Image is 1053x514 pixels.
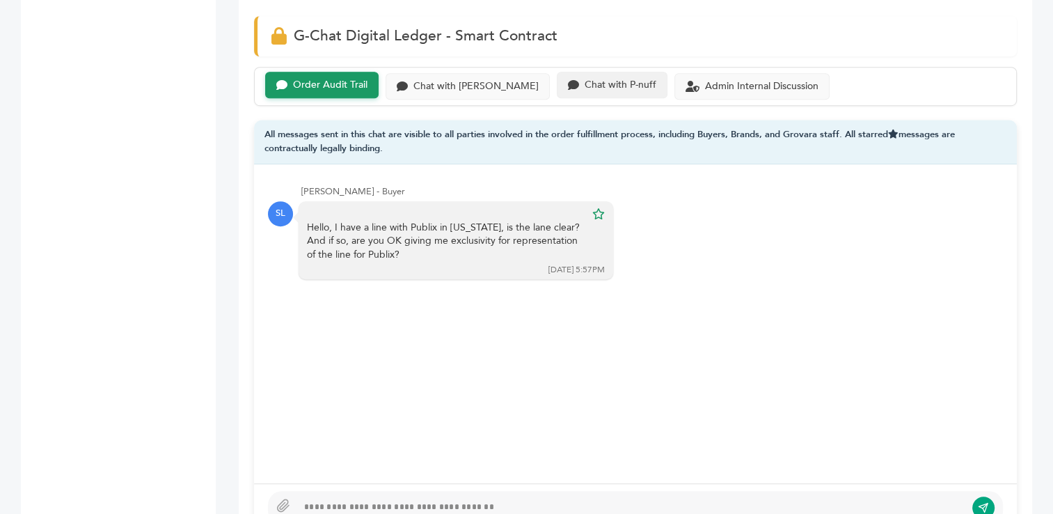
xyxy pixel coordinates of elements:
[268,201,293,226] div: SL
[254,120,1017,164] div: All messages sent in this chat are visible to all parties involved in the order fulfillment proce...
[413,81,539,93] div: Chat with [PERSON_NAME]
[301,185,1003,198] div: [PERSON_NAME] - Buyer
[307,221,585,262] div: Hello, I have a line with Publix in [US_STATE], is the lane clear? And if so, are you OK giving m...
[294,26,557,46] span: G-Chat Digital Ledger - Smart Contract
[293,79,367,91] div: Order Audit Trail
[585,79,656,91] div: Chat with P-nuff
[705,81,818,93] div: Admin Internal Discussion
[548,264,605,276] div: [DATE] 5:57PM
